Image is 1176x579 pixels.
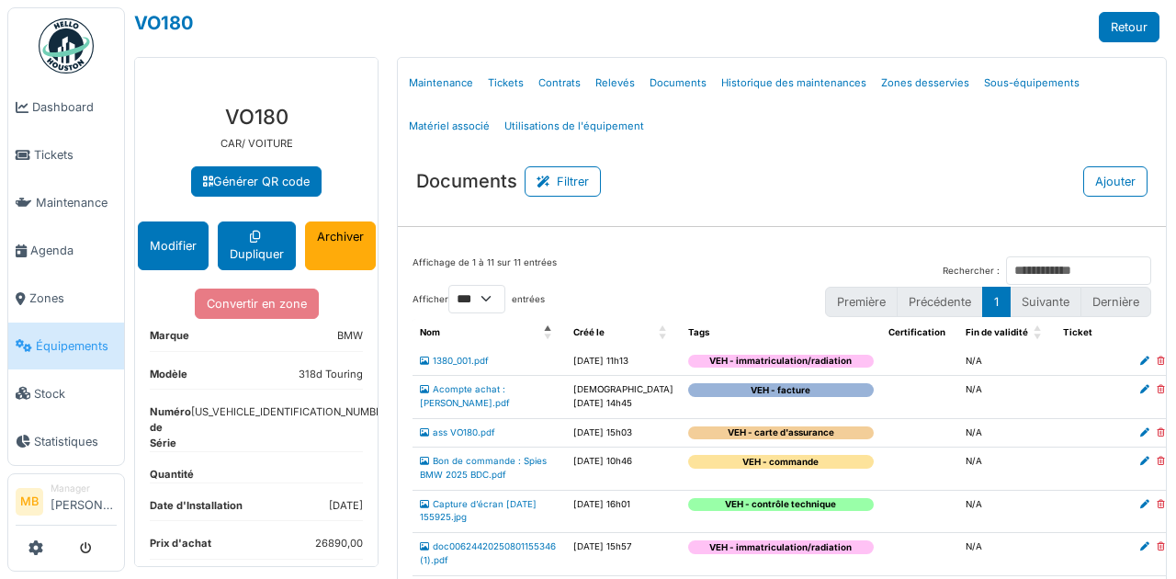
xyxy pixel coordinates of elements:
dt: Marque [150,328,189,351]
a: Bon de commande : Spies BMW 2025 BDC.pdf [420,456,547,480]
div: VEH - immatriculation/radiation [688,540,874,554]
a: Agenda [8,227,124,275]
span: Fin de validité: Activate to sort [1034,319,1045,347]
nav: pagination [825,287,1151,317]
td: N/A [958,418,1056,448]
a: Zones desservies [874,62,977,105]
a: Contrats [531,62,588,105]
img: Badge_color-CXgf-gQk.svg [39,18,94,74]
a: Acompte achat : [PERSON_NAME].pdf [420,384,510,408]
a: ass VO180.pdf [420,427,495,437]
a: VO180 [134,12,193,34]
button: Modifier [138,221,209,269]
td: N/A [958,448,1056,490]
dd: [DATE] [329,498,363,514]
td: N/A [958,347,1056,376]
span: Ticket [1063,327,1092,337]
dt: Numéro de Série [150,404,191,450]
a: Historique des maintenances [714,62,874,105]
span: Stock [34,385,117,403]
td: [DATE] 16h01 [566,490,681,532]
a: 1380_001.pdf [420,356,489,366]
a: Stock [8,369,124,417]
td: N/A [958,376,1056,418]
td: [DATE] 10h46 [566,448,681,490]
span: Dashboard [32,98,117,116]
dt: Quantité [150,467,194,482]
dt: Date d'Installation [150,498,243,521]
a: Documents [642,62,714,105]
button: Filtrer [525,166,601,197]
div: VEH - contrôle technique [688,498,874,512]
td: N/A [958,533,1056,575]
td: [DATE] 11h13 [566,347,681,376]
button: Ajouter [1083,166,1148,197]
a: doc00624420250801155346 (1).pdf [420,541,556,565]
dd: [US_VEHICLE_IDENTIFICATION_NUMBER] [191,404,392,443]
a: Dashboard [8,84,124,131]
td: [DEMOGRAPHIC_DATA][DATE] 14h45 [566,376,681,418]
label: Afficher entrées [413,285,545,313]
span: Nom [420,327,440,337]
span: Tags [688,327,709,337]
dd: 318d Touring [299,367,363,382]
span: Zones [29,289,117,307]
a: Capture d’écran [DATE] 155925.jpg [420,499,537,523]
h3: Documents [416,170,517,192]
a: Maintenance [8,179,124,227]
td: N/A [958,490,1056,532]
dd: 26890,00 [315,536,363,551]
a: Statistiques [8,417,124,465]
a: Générer QR code [191,166,322,197]
dd: BMW [337,328,363,344]
a: Maintenance [401,62,481,105]
span: Fin de validité [966,327,1028,337]
label: Rechercher : [943,265,1000,278]
a: Dupliquer [218,221,296,269]
div: VEH - commande [688,455,874,469]
a: Tickets [8,131,124,179]
span: Maintenance [36,194,117,211]
a: Retour [1099,12,1159,42]
span: Agenda [30,242,117,259]
select: Afficherentrées [448,285,505,313]
button: 1 [982,287,1011,317]
a: Zones [8,275,124,323]
td: [DATE] 15h03 [566,418,681,448]
a: Relevés [588,62,642,105]
li: MB [16,488,43,516]
span: Tickets [34,146,117,164]
a: Archiver [305,221,376,269]
span: Nom: Activate to invert sorting [544,319,555,347]
li: [PERSON_NAME] [51,482,117,521]
div: Manager [51,482,117,495]
h3: VO180 [150,105,363,129]
td: [DATE] 15h57 [566,533,681,575]
div: VEH - immatriculation/radiation [688,355,874,369]
a: Sous-équipements [977,62,1087,105]
dt: Modèle [150,367,187,390]
div: VEH - facture [688,383,874,397]
dt: Prix d'achat [150,536,211,559]
div: VEH - carte d'assurance [688,426,874,440]
span: Créé le: Activate to sort [659,319,670,347]
span: Certification [888,327,945,337]
div: Affichage de 1 à 11 sur 11 entrées [413,256,557,285]
p: CAR/ VOITURE [150,136,363,152]
a: MB Manager[PERSON_NAME] [16,482,117,526]
a: Matériel associé [401,105,497,148]
a: Tickets [481,62,531,105]
a: Utilisations de l'équipement [497,105,651,148]
span: Équipements [36,337,117,355]
a: Équipements [8,323,124,370]
span: Statistiques [34,433,117,450]
span: Créé le [573,327,605,337]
